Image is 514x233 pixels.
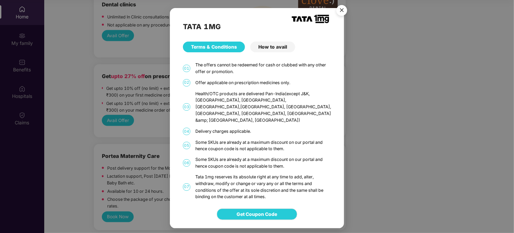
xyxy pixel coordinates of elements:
div: Some SKUs are already at a maximum discount on our portal and hence coupon code is not applicable... [195,139,331,153]
div: How to avail [250,42,295,52]
span: 01 [183,65,190,72]
h2: TATA 1MG [183,21,331,32]
div: Some SKUs are already at a maximum discount on our portal and hence coupon code is not applicable... [195,156,331,170]
span: 04 [183,128,190,135]
button: Close [332,2,350,20]
img: TATA_1mg_Logo.png [292,15,329,23]
span: 02 [183,79,190,86]
span: 05 [183,142,190,149]
div: Health/OTC products are delivered Pan-India(except J&K, [GEOGRAPHIC_DATA], [GEOGRAPHIC_DATA], [GE... [195,91,331,124]
span: 06 [183,159,190,167]
div: Offer applicable on prescription medicines only. [195,79,331,86]
img: svg+xml;base64,PHN2ZyB4bWxucz0iaHR0cDovL3d3dy53My5vcmcvMjAwMC9zdmciIHdpZHRoPSI1NiIgaGVpZ2h0PSI1Ni... [332,2,351,21]
span: 07 [183,183,190,190]
div: Terms & Conditions [183,42,245,52]
button: Get Coupon Code [217,209,297,220]
div: Delivery charges applicable. [195,128,331,135]
span: Get Coupon Code [237,211,277,218]
div: The offers cannot be redeemed for cash or clubbed with any other offer or promotion. [195,62,331,75]
span: 03 [183,103,190,111]
div: Tata 1mg reserves its absolute right at any time to add, alter, withdraw, modify or change or var... [195,174,331,200]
